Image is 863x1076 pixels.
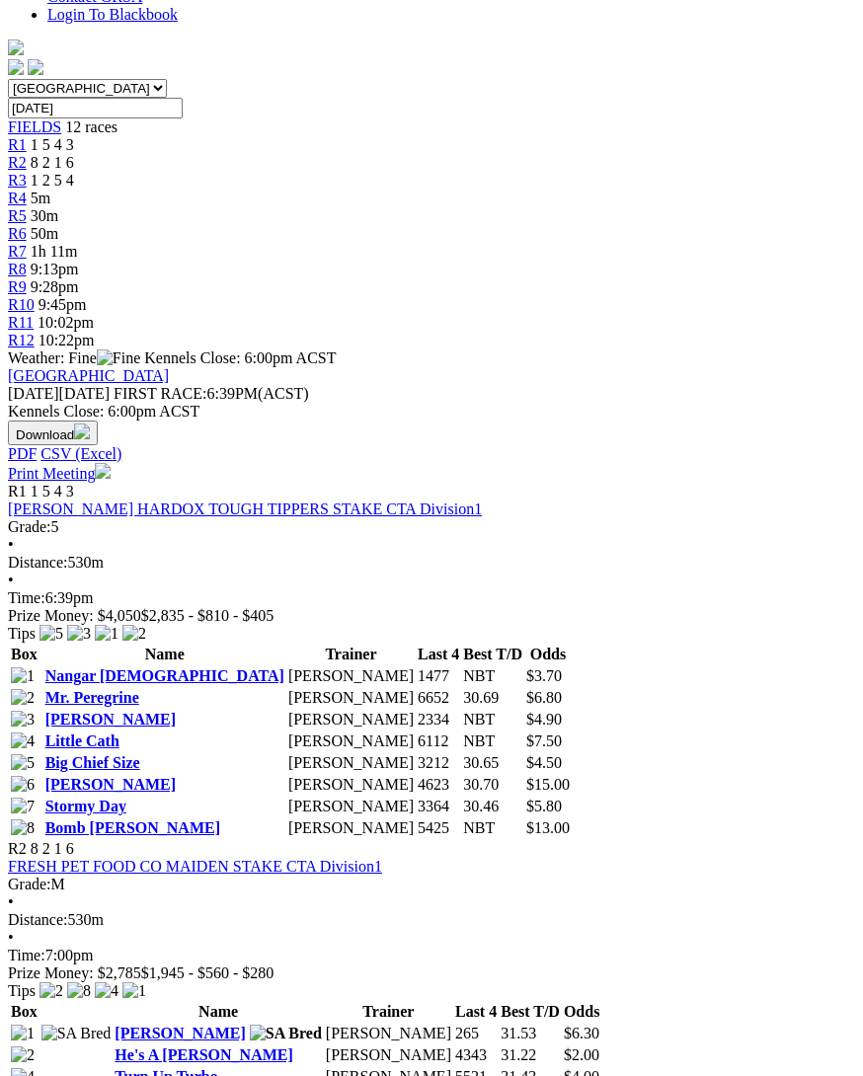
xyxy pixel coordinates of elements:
[31,154,74,171] span: 8 2 1 6
[526,776,570,793] span: $15.00
[8,589,45,606] span: Time:
[41,1025,112,1042] img: SA Bred
[8,589,855,607] div: 6:39pm
[462,797,523,816] td: 30.46
[287,666,415,686] td: [PERSON_NAME]
[500,1002,561,1022] th: Best T/D
[462,818,523,838] td: NBT
[417,818,460,838] td: 5425
[8,465,111,482] a: Print Meeting
[287,688,415,708] td: [PERSON_NAME]
[11,819,35,837] img: 8
[8,314,34,331] a: R11
[45,798,126,814] a: Stormy Day
[114,385,309,402] span: 6:39PM(ACST)
[8,421,98,445] button: Download
[526,754,562,771] span: $4.50
[526,798,562,814] span: $5.80
[462,753,523,773] td: 30.65
[287,775,415,795] td: [PERSON_NAME]
[417,666,460,686] td: 1477
[563,1002,600,1022] th: Odds
[11,754,35,772] img: 5
[8,118,61,135] a: FIELDS
[8,964,855,982] div: Prize Money: $2,785
[11,1003,38,1020] span: Box
[8,607,855,625] div: Prize Money: $4,050
[8,261,27,277] span: R8
[8,243,27,260] a: R7
[462,775,523,795] td: 30.70
[122,982,146,1000] img: 1
[39,296,87,313] span: 9:45pm
[97,349,140,367] img: Fine
[8,385,59,402] span: [DATE]
[95,625,118,643] img: 1
[95,463,111,479] img: printer.svg
[8,876,51,892] span: Grade:
[417,753,460,773] td: 3212
[417,688,460,708] td: 6652
[11,1025,35,1042] img: 1
[65,118,118,135] span: 12 races
[287,753,415,773] td: [PERSON_NAME]
[526,819,570,836] span: $13.00
[44,645,285,664] th: Name
[8,172,27,189] span: R3
[8,136,27,153] a: R1
[525,645,571,664] th: Odds
[39,625,63,643] img: 5
[11,711,35,729] img: 3
[8,385,110,402] span: [DATE]
[67,625,91,643] img: 3
[8,207,27,224] a: R5
[8,929,14,946] span: •
[500,1024,561,1043] td: 31.53
[8,554,67,571] span: Distance:
[8,982,36,999] span: Tips
[8,154,27,171] a: R2
[462,710,523,730] td: NBT
[8,518,855,536] div: 5
[38,314,94,331] span: 10:02pm
[8,893,14,910] span: •
[45,689,139,706] a: Mr. Peregrine
[8,536,14,553] span: •
[8,911,855,929] div: 530m
[462,645,523,664] th: Best T/D
[45,754,140,771] a: Big Chief Size
[454,1045,498,1065] td: 4343
[454,1024,498,1043] td: 265
[417,797,460,816] td: 3364
[8,98,183,118] input: Select date
[287,710,415,730] td: [PERSON_NAME]
[39,982,63,1000] img: 2
[8,190,27,206] a: R4
[114,385,206,402] span: FIRST RACE:
[11,732,35,750] img: 4
[141,607,275,624] span: $2,835 - $810 - $405
[28,59,43,75] img: twitter.svg
[115,1046,292,1063] a: He's A [PERSON_NAME]
[8,625,36,642] span: Tips
[45,732,119,749] a: Little Cath
[31,136,74,153] span: 1 5 4 3
[114,1002,323,1022] th: Name
[31,207,58,224] span: 30m
[287,731,415,751] td: [PERSON_NAME]
[8,332,35,348] span: R12
[8,296,35,313] a: R10
[526,732,562,749] span: $7.50
[417,775,460,795] td: 4623
[8,59,24,75] img: facebook.svg
[325,1045,452,1065] td: [PERSON_NAME]
[454,1002,498,1022] th: Last 4
[462,666,523,686] td: NBT
[325,1002,452,1022] th: Trainer
[31,172,74,189] span: 1 2 5 4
